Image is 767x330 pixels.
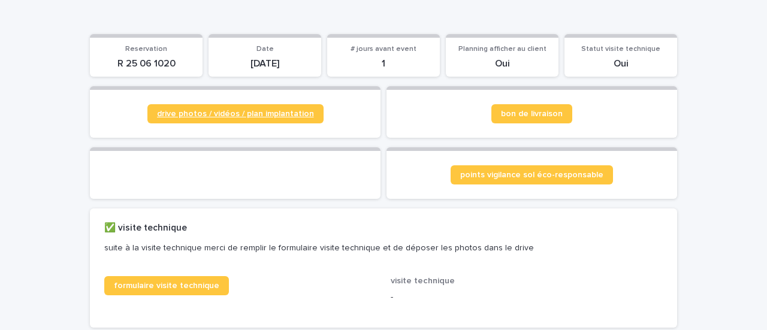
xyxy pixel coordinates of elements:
p: [DATE] [216,58,314,69]
p: Oui [572,58,670,69]
span: visite technique [391,277,455,285]
h2: ✅ visite technique [104,223,187,234]
p: Oui [453,58,551,69]
span: points vigilance sol éco-responsable [460,171,603,179]
span: Reservation [125,46,167,53]
span: bon de livraison [501,110,563,118]
span: # jours avant event [351,46,416,53]
span: Planning afficher au client [458,46,546,53]
span: Statut visite technique [581,46,660,53]
span: drive photos / vidéos / plan implantation [157,110,314,118]
p: suite à la visite technique merci de remplir le formulaire visite technique et de déposer les pho... [104,243,658,253]
a: points vigilance sol éco-responsable [451,165,613,184]
p: R 25 06 1020 [97,58,195,69]
p: 1 [334,58,433,69]
a: bon de livraison [491,104,572,123]
span: Date [256,46,274,53]
a: drive photos / vidéos / plan implantation [147,104,324,123]
a: formulaire visite technique [104,276,229,295]
span: formulaire visite technique [114,281,219,290]
p: - [391,291,663,304]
